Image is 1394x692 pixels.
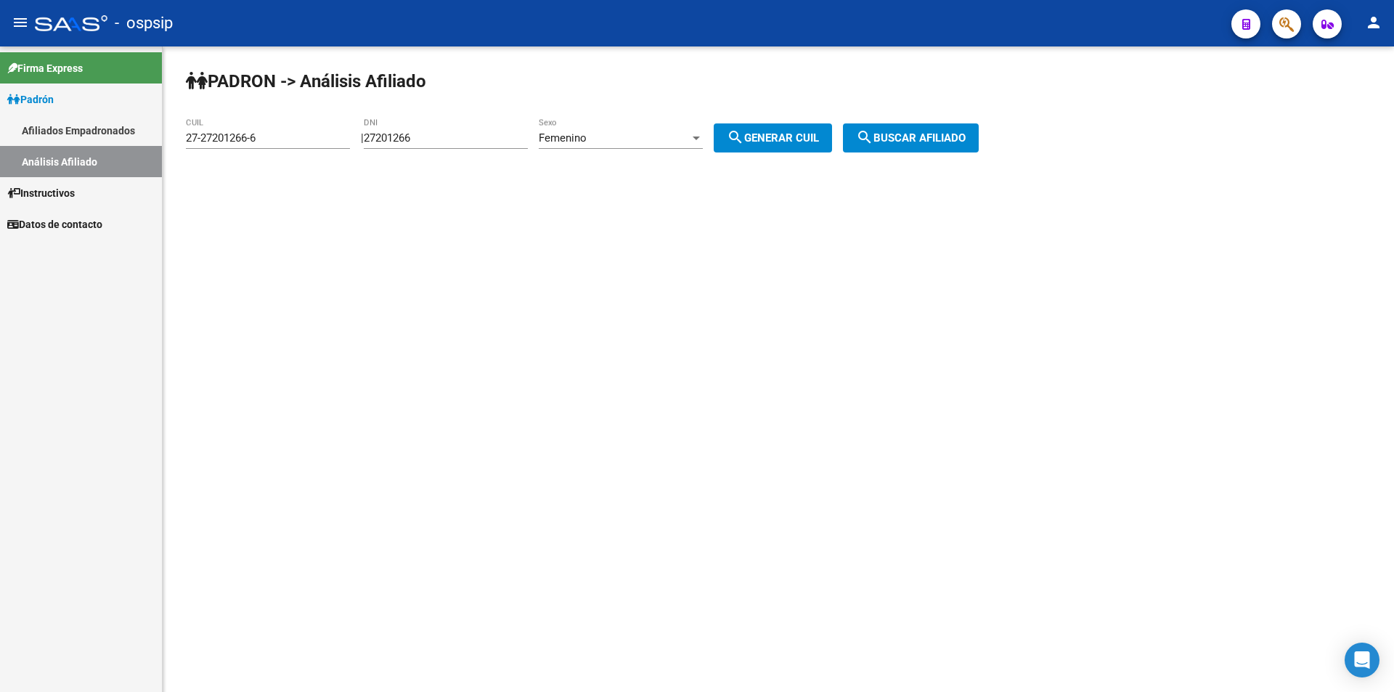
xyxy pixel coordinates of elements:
button: Generar CUIL [714,123,832,152]
span: Femenino [539,131,587,144]
mat-icon: search [856,129,873,146]
span: - ospsip [115,7,173,39]
mat-icon: person [1365,14,1382,31]
button: Buscar afiliado [843,123,979,152]
span: Buscar afiliado [856,131,966,144]
span: Generar CUIL [727,131,819,144]
span: Firma Express [7,60,83,76]
span: Instructivos [7,185,75,201]
span: Padrón [7,91,54,107]
strong: PADRON -> Análisis Afiliado [186,71,426,91]
mat-icon: search [727,129,744,146]
span: Datos de contacto [7,216,102,232]
div: | [361,131,843,144]
div: Open Intercom Messenger [1345,643,1379,677]
mat-icon: menu [12,14,29,31]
